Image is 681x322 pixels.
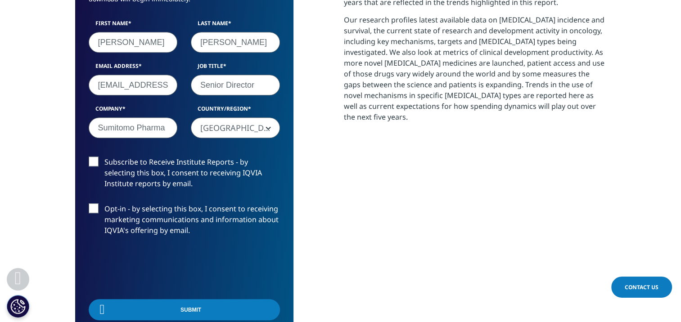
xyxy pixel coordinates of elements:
[625,283,658,291] span: Contact Us
[344,14,606,129] p: Our research profiles latest available data on [MEDICAL_DATA] incidence and survival, the current...
[89,157,280,194] label: Subscribe to Receive Institute Reports - by selecting this box, I consent to receiving IQVIA Inst...
[191,62,280,75] label: Job Title
[191,105,280,117] label: Country/Region
[89,250,225,285] iframe: reCAPTCHA
[89,105,178,117] label: Company
[191,117,280,138] span: Japan
[89,203,280,241] label: Opt-in - by selecting this box, I consent to receiving marketing communications and information a...
[89,62,178,75] label: Email Address
[89,19,178,32] label: First Name
[7,295,29,318] button: Cookie 設定
[611,277,672,298] a: Contact Us
[191,118,280,139] span: Japan
[89,299,280,320] input: Submit
[191,19,280,32] label: Last Name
